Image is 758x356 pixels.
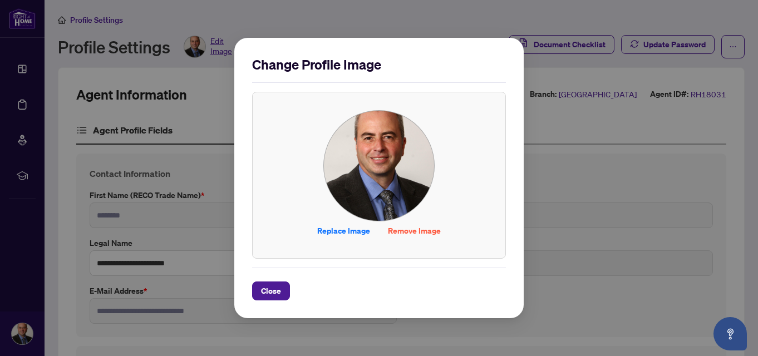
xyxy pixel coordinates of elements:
span: Remove Image [388,222,441,240]
h2: Change Profile Image [252,56,506,73]
span: Close [261,282,281,300]
img: Profile Icon [324,111,434,221]
span: Replace Image [317,222,370,240]
button: Remove Image [379,221,450,240]
button: Open asap [713,317,747,350]
button: Replace Image [308,221,379,240]
button: Close [252,281,290,300]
